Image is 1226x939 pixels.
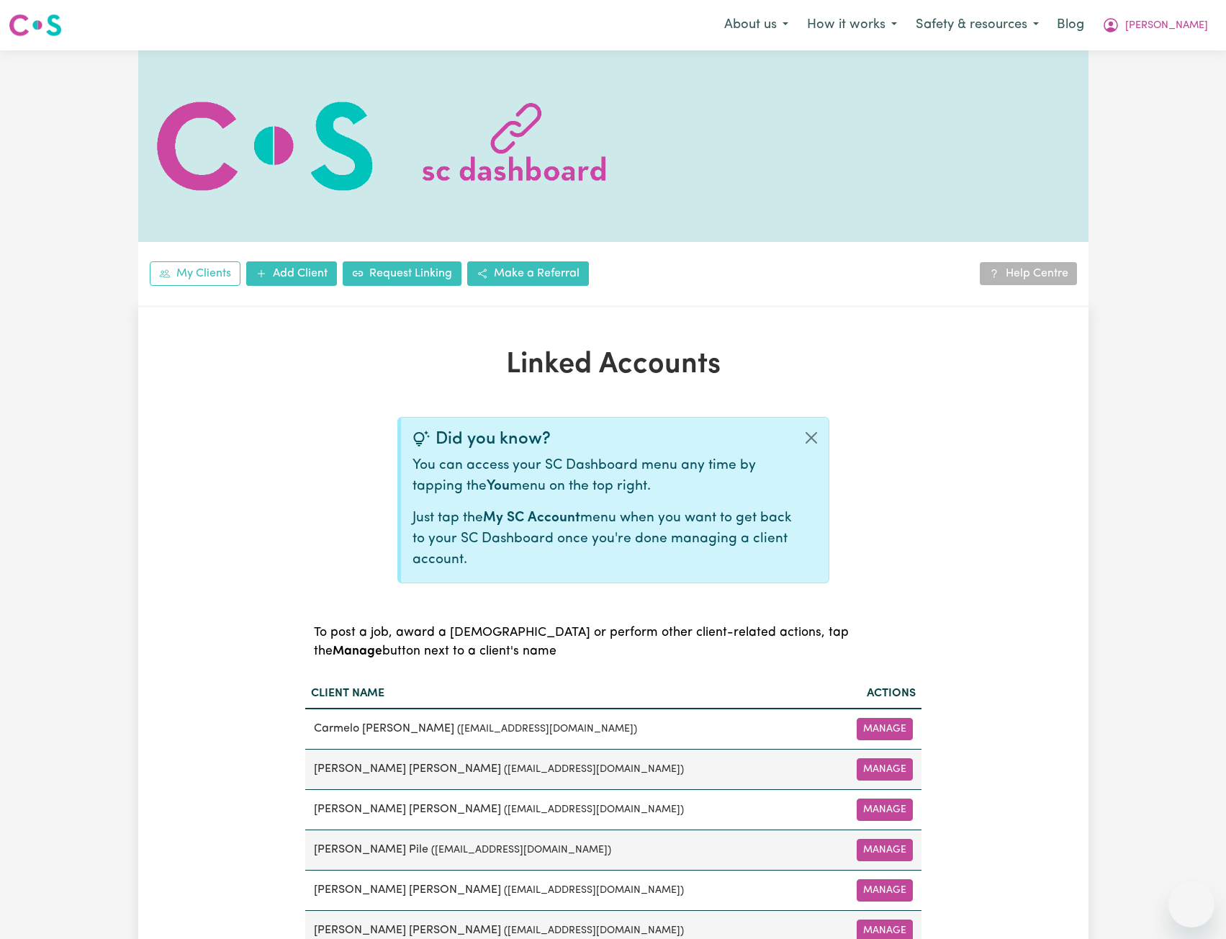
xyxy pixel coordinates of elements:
a: My Clients [150,261,240,286]
b: My SC Account [483,511,580,525]
td: Carmelo [PERSON_NAME] [305,709,831,750]
span: [PERSON_NAME] [1125,18,1208,34]
small: ( [EMAIL_ADDRESS][DOMAIN_NAME] ) [504,764,684,775]
a: Request Linking [343,261,461,286]
small: ( [EMAIL_ADDRESS][DOMAIN_NAME] ) [457,724,637,734]
div: Did you know? [413,429,794,450]
small: ( [EMAIL_ADDRESS][DOMAIN_NAME] ) [504,925,684,936]
small: ( [EMAIL_ADDRESS][DOMAIN_NAME] ) [431,845,611,855]
a: Add Client [246,261,337,286]
button: Manage [857,839,913,861]
button: Manage [857,718,913,740]
td: [PERSON_NAME] [PERSON_NAME] [305,870,831,910]
button: Close alert [794,418,829,458]
button: About us [715,10,798,40]
a: Make a Referral [467,261,589,286]
b: Manage [333,645,382,657]
caption: To post a job, award a [DEMOGRAPHIC_DATA] or perform other client-related actions, tap the button... [305,606,921,679]
button: Manage [857,758,913,781]
td: [PERSON_NAME] [PERSON_NAME] [305,749,831,789]
p: You can access your SC Dashboard menu any time by tapping the menu on the top right. [413,456,794,498]
button: Safety & resources [906,10,1048,40]
th: Actions [831,679,921,709]
button: How it works [798,10,906,40]
h1: Linked Accounts [305,348,921,382]
th: Client name [305,679,831,709]
td: [PERSON_NAME] Pile [305,830,831,870]
a: Careseekers logo [9,9,62,42]
p: Just tap the menu when you want to get back to your SC Dashboard once you're done managing a clie... [413,508,794,570]
button: Manage [857,879,913,902]
small: ( [EMAIL_ADDRESS][DOMAIN_NAME] ) [504,804,684,815]
iframe: Button to launch messaging window [1168,881,1214,927]
a: Blog [1048,9,1093,41]
a: Help Centre [980,262,1077,285]
img: Careseekers logo [9,12,62,38]
button: Manage [857,799,913,821]
b: You [487,480,510,493]
button: My Account [1093,10,1217,40]
small: ( [EMAIL_ADDRESS][DOMAIN_NAME] ) [504,885,684,896]
td: [PERSON_NAME] [PERSON_NAME] [305,789,831,830]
